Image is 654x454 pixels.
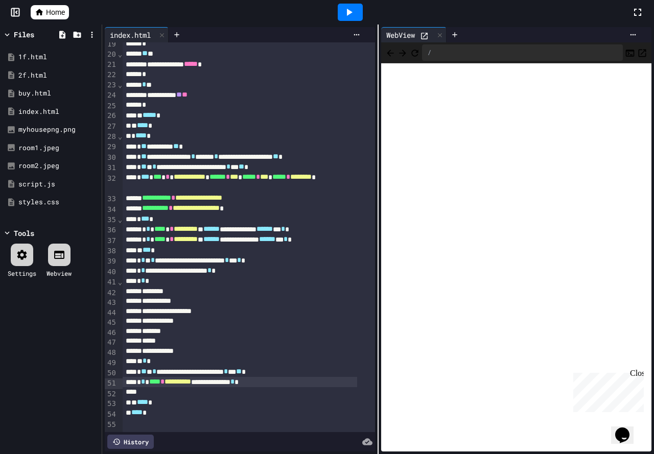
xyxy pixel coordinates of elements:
div: 2f.html [18,70,98,81]
div: 26 [105,111,118,121]
div: 28 [105,132,118,142]
div: 37 [105,236,118,246]
div: Webview [46,269,72,278]
div: 44 [105,308,118,318]
div: 32 [105,174,118,195]
button: Console [625,46,635,59]
div: 50 [105,368,118,378]
div: 25 [105,101,118,111]
span: Fold line [118,81,123,89]
span: Forward [398,46,408,59]
div: 22 [105,70,118,80]
div: 39 [105,256,118,267]
div: 23 [105,80,118,90]
div: index.html [105,30,156,40]
div: room2.jpeg [18,161,98,171]
div: 48 [105,348,118,358]
div: 33 [105,194,118,204]
div: myhousepng.png [18,125,98,135]
div: 41 [105,277,118,288]
div: buy.html [18,88,98,99]
button: Refresh [410,46,420,59]
div: Files [14,29,34,40]
div: 29 [105,142,118,152]
a: Home [31,5,69,19]
div: 52 [105,389,118,399]
div: 20 [105,50,118,60]
div: styles.css [18,197,98,207]
div: 36 [105,225,118,235]
div: 31 [105,163,118,173]
div: Tools [14,228,34,238]
div: 35 [105,215,118,225]
div: 40 [105,267,118,277]
div: 55 [105,420,118,430]
div: 47 [105,338,118,348]
div: Chat with us now!Close [4,4,71,65]
div: 21 [105,60,118,70]
div: 43 [105,298,118,308]
div: History [107,435,154,449]
div: WebView [381,30,420,40]
div: 1f.html [18,52,98,62]
div: 38 [105,246,118,256]
span: Home [46,7,65,17]
div: 34 [105,205,118,215]
button: Open in new tab [637,46,647,59]
div: 49 [105,358,118,368]
iframe: Web Preview [381,63,651,452]
div: index.html [18,107,98,117]
div: 30 [105,153,118,163]
div: / [422,44,623,61]
div: script.js [18,179,98,189]
div: Settings [8,269,36,278]
div: 51 [105,378,118,389]
div: 42 [105,288,118,298]
div: 46 [105,328,118,338]
span: Fold line [118,216,123,224]
div: 54 [105,410,118,420]
div: 53 [105,399,118,409]
div: 19 [105,39,118,50]
div: room1.jpeg [18,143,98,153]
div: index.html [105,27,169,42]
span: Fold line [118,132,123,140]
div: 45 [105,318,118,328]
div: 24 [105,90,118,101]
iframe: chat widget [569,369,644,412]
div: WebView [381,27,447,42]
span: Fold line [118,278,123,286]
div: 27 [105,122,118,132]
iframe: chat widget [611,413,644,444]
span: Fold line [118,50,123,58]
span: Back [385,46,395,59]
